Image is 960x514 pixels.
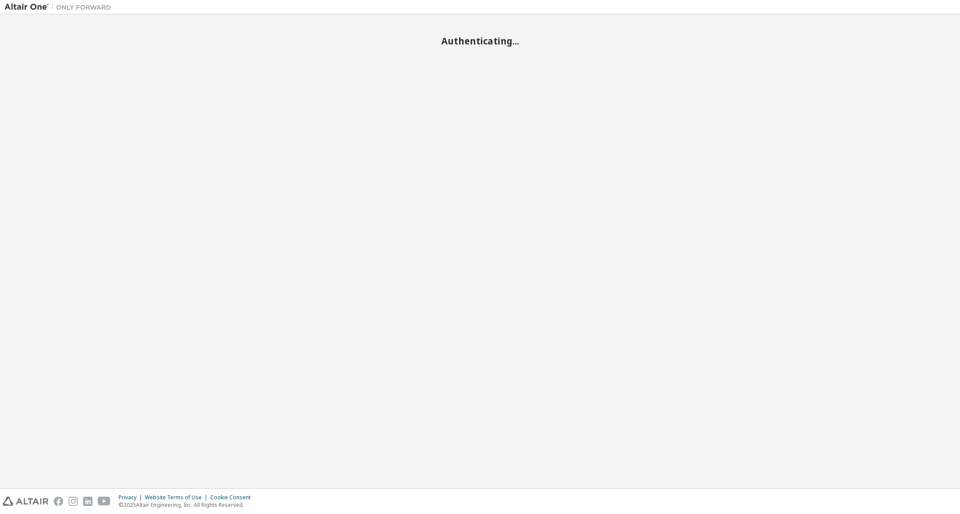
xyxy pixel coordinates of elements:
[210,494,256,501] div: Cookie Consent
[145,494,210,501] div: Website Terms of Use
[4,35,956,47] h2: Authenticating...
[54,497,63,506] img: facebook.svg
[3,497,48,506] img: altair_logo.svg
[119,494,145,501] div: Privacy
[4,3,116,12] img: Altair One
[83,497,92,506] img: linkedin.svg
[98,497,111,506] img: youtube.svg
[68,497,78,506] img: instagram.svg
[119,501,256,509] p: © 2025 Altair Engineering, Inc. All Rights Reserved.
